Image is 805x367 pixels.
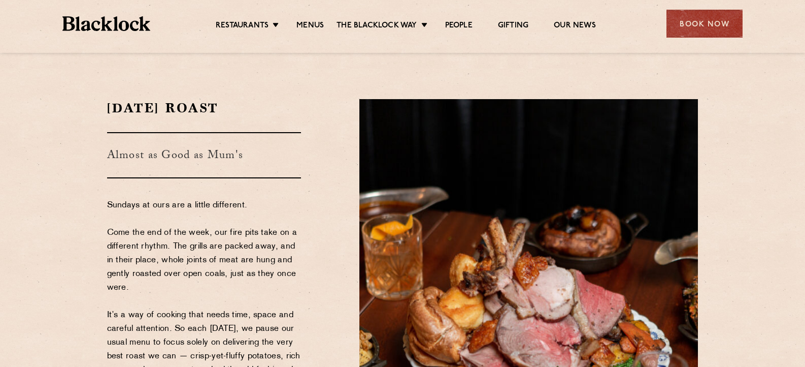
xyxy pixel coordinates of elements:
a: Menus [296,21,324,32]
a: The Blacklock Way [337,21,417,32]
h2: [DATE] Roast [107,99,301,117]
div: Book Now [666,10,743,38]
img: BL_Textured_Logo-footer-cropped.svg [62,16,150,31]
a: Our News [554,21,596,32]
a: People [445,21,473,32]
a: Restaurants [216,21,269,32]
a: Gifting [498,21,528,32]
h3: Almost as Good as Mum's [107,132,301,178]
